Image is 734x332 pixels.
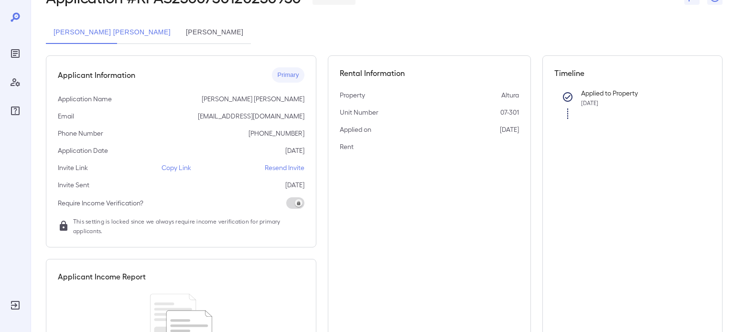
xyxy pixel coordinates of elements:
p: Invite Sent [58,180,89,190]
h5: Applicant Income Report [58,271,146,282]
span: Primary [272,71,305,80]
p: [DATE] [285,146,304,155]
span: [DATE] [581,99,598,106]
p: Applied on [340,125,371,134]
p: [PHONE_NUMBER] [248,129,304,138]
p: Application Name [58,94,112,104]
p: Application Date [58,146,108,155]
p: Invite Link [58,163,88,172]
h5: Rental Information [340,67,519,79]
div: Reports [8,46,23,61]
p: 07-301 [500,107,519,117]
p: Require Income Verification? [58,198,143,208]
h5: Timeline [554,67,711,79]
p: Unit Number [340,107,378,117]
p: [DATE] [500,125,519,134]
p: Phone Number [58,129,103,138]
p: Property [340,90,365,100]
p: [EMAIL_ADDRESS][DOMAIN_NAME] [198,111,304,121]
p: [PERSON_NAME] [PERSON_NAME] [202,94,304,104]
button: [PERSON_NAME] [178,21,251,44]
h5: Applicant Information [58,69,135,81]
p: Altura [501,90,519,100]
div: FAQ [8,103,23,118]
p: Copy Link [162,163,191,172]
p: Applied to Property [581,88,695,98]
p: Rent [340,142,354,151]
p: [DATE] [285,180,304,190]
button: [PERSON_NAME] [PERSON_NAME] [46,21,178,44]
div: Manage Users [8,75,23,90]
span: This setting is locked since we always require income verification for primary applicants. [73,216,304,236]
p: Resend Invite [265,163,304,172]
div: Log Out [8,298,23,313]
p: Email [58,111,74,121]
